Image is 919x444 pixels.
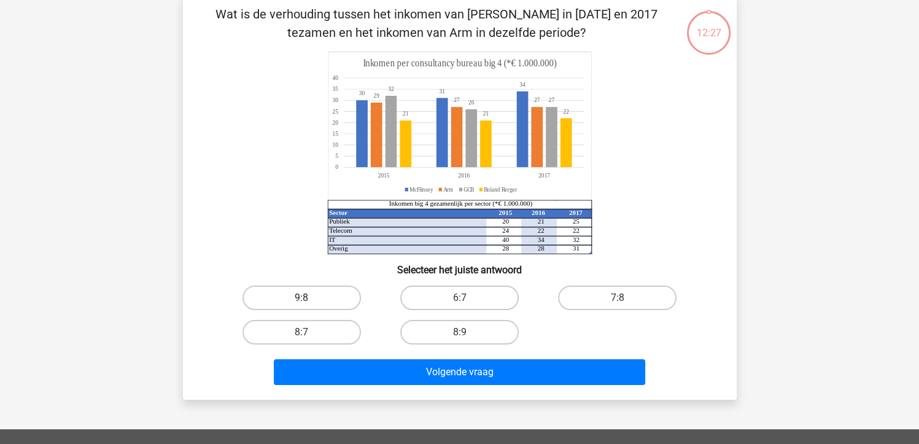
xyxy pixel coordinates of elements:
button: Volgende vraag [274,359,645,385]
tspan: 0 [335,163,338,171]
tspan: 22 [537,227,544,234]
tspan: IT [329,236,336,243]
tspan: Sector [329,209,347,216]
tspan: Publiek [329,217,350,225]
tspan: 201520162017 [378,172,549,179]
tspan: 22 [572,227,579,234]
h6: Selecteer het juiste antwoord [203,254,717,276]
tspan: 28 [502,244,509,252]
tspan: 32 [388,85,394,93]
tspan: 10 [332,141,338,149]
tspan: GCB [463,185,475,193]
tspan: 30 [359,90,365,97]
tspan: 27 [548,96,554,104]
tspan: 15 [332,130,338,138]
tspan: 20 [502,217,509,225]
tspan: Inkomen per consultancy bureau big 4 (*€ 1.000.000) [363,58,556,69]
tspan: 2017 [568,209,582,216]
p: Wat is de verhouding tussen het inkomen van [PERSON_NAME] in [DATE] en 2017 tezamen en het inkome... [203,5,671,42]
tspan: 5 [335,152,338,160]
tspan: 22 [563,107,568,115]
tspan: 2727 [454,96,540,104]
label: 7:8 [558,286,677,310]
tspan: McFlinsey [409,185,433,193]
tspan: 2121 [402,110,488,117]
tspan: 31 [439,88,445,95]
label: 8:7 [242,320,361,345]
tspan: 25 [332,107,338,115]
label: 6:7 [400,286,519,310]
tspan: 34 [537,236,544,243]
label: 9:8 [242,286,361,310]
tspan: 29 [373,92,379,99]
tspan: 20 [332,119,338,126]
div: 12:27 [686,10,732,41]
tspan: 2016 [531,209,545,216]
tspan: Arm [443,185,453,193]
tspan: 25 [572,217,579,225]
tspan: 2015 [498,209,512,216]
tspan: 21 [537,217,544,225]
tspan: Overig [329,244,348,252]
tspan: 30 [332,96,338,104]
tspan: 26 [468,99,474,106]
tspan: Boland Rerger [484,185,518,193]
tspan: 24 [502,227,509,234]
tspan: 35 [332,85,338,93]
tspan: Inkomen big 4 gezamenlijk per sector (*€ 1.000.000) [389,200,532,208]
tspan: 40 [332,74,338,82]
label: 8:9 [400,320,519,345]
tspan: 34 [519,81,525,88]
tspan: Telecom [329,227,352,234]
tspan: 28 [537,244,544,252]
tspan: 40 [502,236,509,243]
tspan: 32 [572,236,579,243]
tspan: 31 [572,244,579,252]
